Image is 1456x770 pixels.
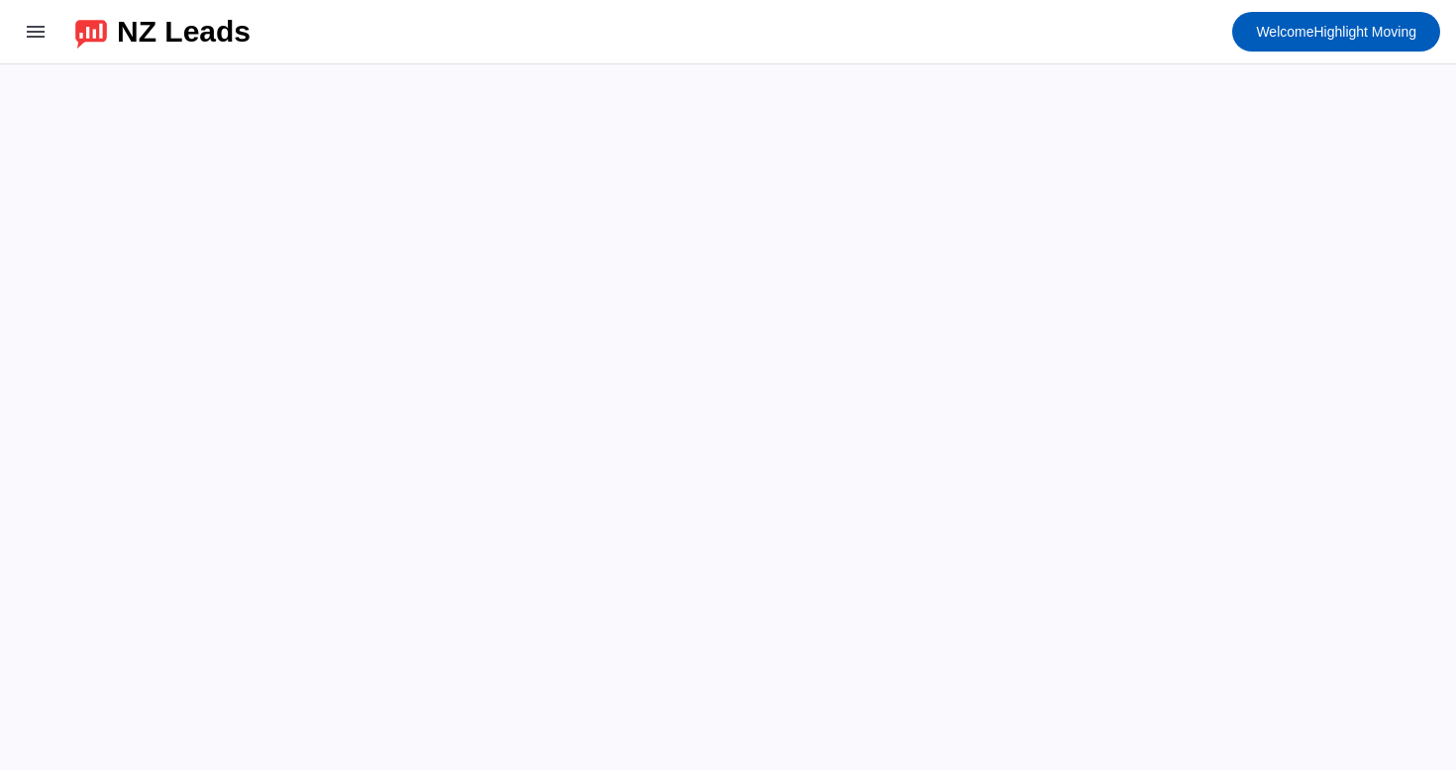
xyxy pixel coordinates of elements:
mat-icon: menu [24,20,48,44]
span: Highlight Moving [1256,18,1416,46]
button: WelcomeHighlight Moving [1232,12,1440,52]
img: logo [75,15,107,49]
span: Welcome [1256,24,1313,40]
div: NZ Leads [117,18,251,46]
